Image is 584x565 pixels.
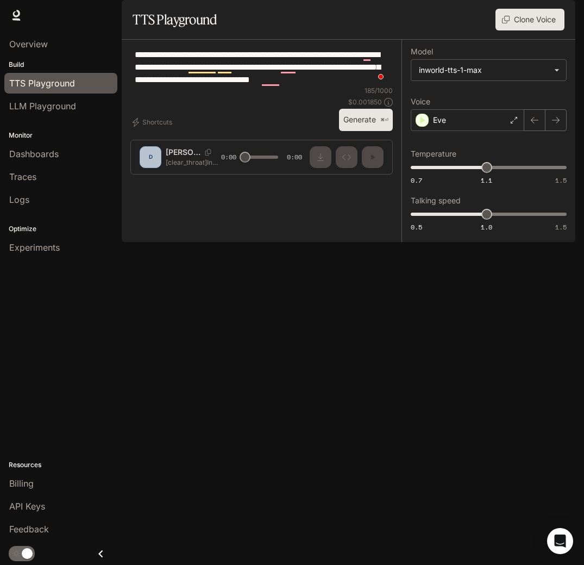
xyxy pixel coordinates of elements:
[411,176,422,185] span: 0.7
[481,176,492,185] span: 1.1
[135,48,388,86] textarea: To enrich screen reader interactions, please activate Accessibility in Grammarly extension settings
[547,528,573,554] div: Open Intercom Messenger
[339,109,393,131] button: Generate⌘⏎
[411,197,461,204] p: Talking speed
[130,114,177,131] button: Shortcuts
[419,65,549,76] div: inworld-tts-1-max
[411,98,430,105] p: Voice
[411,60,566,80] div: inworld-tts-1-max
[481,222,492,232] span: 1.0
[348,97,382,107] p: $ 0.001850
[411,48,433,55] p: Model
[555,176,567,185] span: 1.5
[555,222,567,232] span: 1.5
[433,115,446,126] p: Eve
[411,150,456,158] p: Temperature
[495,9,564,30] button: Clone Voice
[380,117,388,123] p: ⌘⏎
[365,86,393,95] p: 185 / 1000
[411,222,422,232] span: 0.5
[133,9,217,30] h1: TTS Playground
